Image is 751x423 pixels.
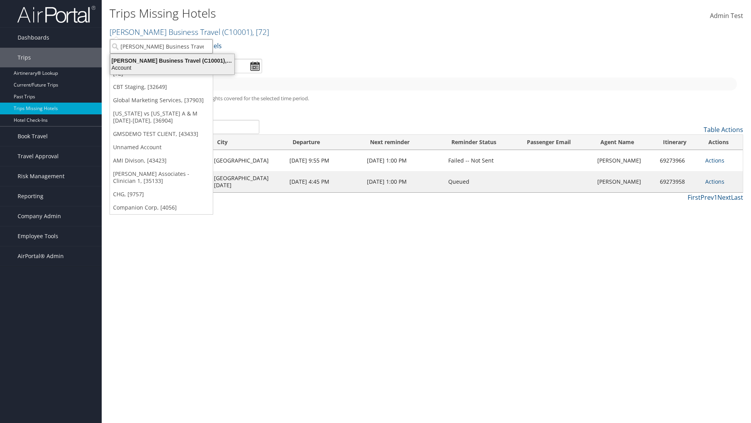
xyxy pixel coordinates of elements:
[593,135,656,150] th: Agent Name
[110,27,269,37] a: [PERSON_NAME] Business Travel
[222,27,252,37] span: ( C10001 )
[18,206,61,226] span: Company Admin
[704,125,743,134] a: Table Actions
[444,171,520,192] td: Queued
[110,39,213,54] input: Search Accounts
[110,201,213,214] a: Companion Corp, [4056]
[110,167,213,188] a: [PERSON_NAME] Associates - Clinician 1, [35133]
[110,127,213,141] a: GMSDEMO TEST CLIENT, [43433]
[520,135,593,150] th: Passenger Email: activate to sort column ascending
[363,171,444,192] td: [DATE] 1:00 PM
[17,5,95,23] img: airportal-logo.png
[705,178,724,185] a: Actions
[18,28,49,47] span: Dashboards
[656,135,701,150] th: Itinerary
[110,107,213,127] a: [US_STATE] vs [US_STATE] A & M [DATE]-[DATE], [36904]
[363,135,444,150] th: Next reminder
[363,150,444,171] td: [DATE] 1:00 PM
[18,146,59,166] span: Travel Approval
[115,95,737,102] h5: * progress bar represents overnights covered for the selected time period.
[710,11,743,20] span: Admin Test
[286,150,363,171] td: [DATE] 9:55 PM
[110,141,213,154] a: Unnamed Account
[18,166,65,186] span: Risk Management
[444,135,520,150] th: Reminder Status
[701,135,743,150] th: Actions
[110,94,213,107] a: Global Marketing Services, [37903]
[18,48,31,67] span: Trips
[286,171,363,192] td: [DATE] 4:45 PM
[701,193,714,202] a: Prev
[110,5,532,22] h1: Trips Missing Hotels
[444,150,520,171] td: Failed -- Not Sent
[714,193,717,202] a: 1
[688,193,701,202] a: First
[18,127,48,146] span: Book Travel
[286,135,363,150] th: Departure: activate to sort column ascending
[705,157,724,164] a: Actions
[656,150,701,171] td: 69273966
[731,193,743,202] a: Last
[252,27,269,37] span: , [ 72 ]
[710,4,743,28] a: Admin Test
[210,171,286,192] td: [GEOGRAPHIC_DATA][DATE]
[593,150,656,171] td: [PERSON_NAME]
[210,135,286,150] th: City: activate to sort column ascending
[106,64,239,71] div: Account
[18,186,43,206] span: Reporting
[210,150,286,171] td: [GEOGRAPHIC_DATA]
[110,154,213,167] a: AMI Divison, [43423]
[717,193,731,202] a: Next
[110,188,213,201] a: CHG, [9757]
[110,41,532,51] p: Filter:
[110,80,213,94] a: CBT Staging, [32649]
[593,171,656,192] td: [PERSON_NAME]
[18,226,58,246] span: Employee Tools
[106,57,239,64] div: [PERSON_NAME] Business Travel (C10001), [72]
[656,171,701,192] td: 69273958
[18,246,64,266] span: AirPortal® Admin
